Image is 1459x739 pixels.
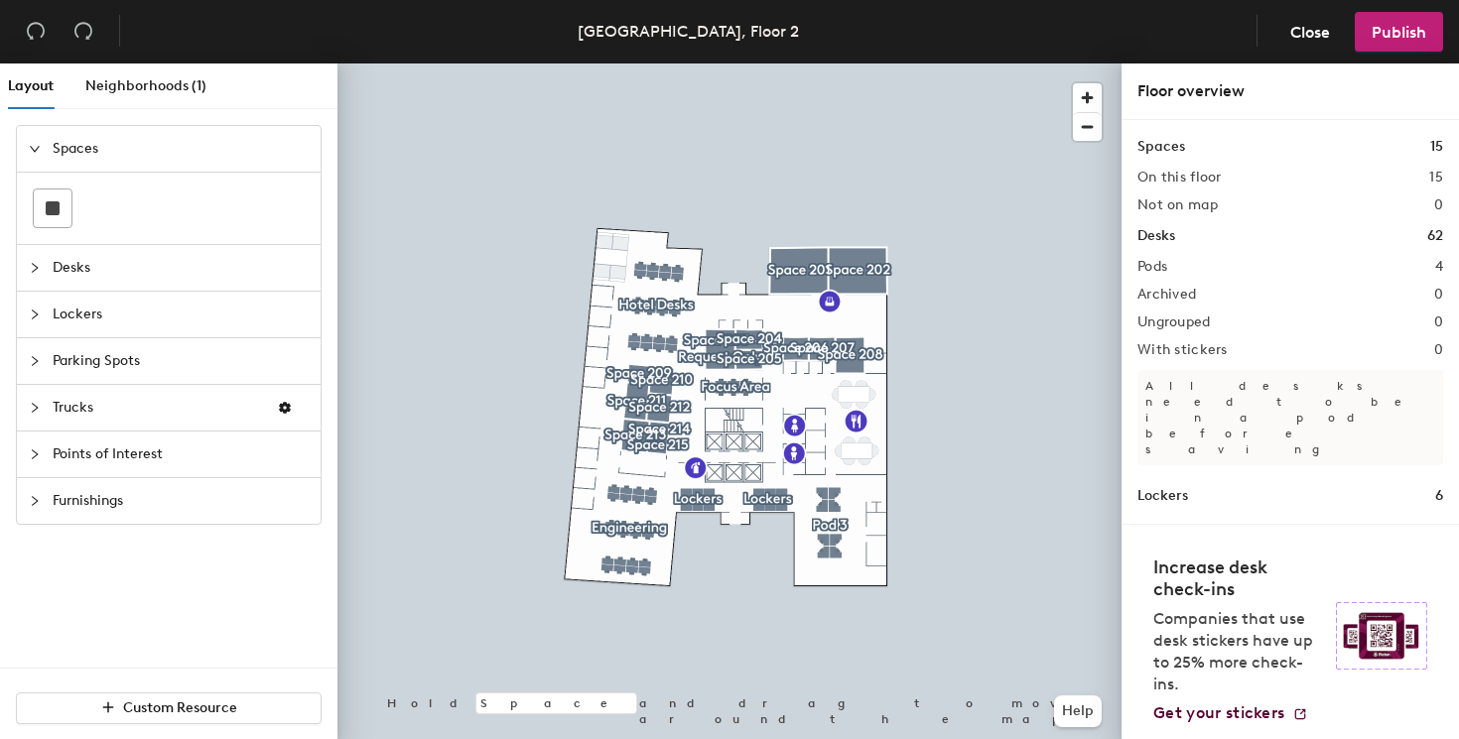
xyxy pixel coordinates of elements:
[1290,23,1330,42] span: Close
[1434,519,1443,541] h1: 0
[1137,370,1443,465] p: All desks need to be in a pod before saving
[29,355,41,367] span: collapsed
[1153,608,1324,695] p: Companies that use desk stickers have up to 25% more check-ins.
[1137,485,1188,507] h1: Lockers
[1153,703,1308,723] a: Get your stickers
[1434,314,1443,330] h2: 0
[1434,342,1443,358] h2: 0
[29,262,41,274] span: collapsed
[1137,519,1228,541] h1: Parking spots
[29,143,41,155] span: expanded
[53,338,309,384] span: Parking Spots
[53,431,309,477] span: Points of Interest
[123,699,237,716] span: Custom Resource
[1429,170,1443,185] h2: 15
[8,77,54,94] span: Layout
[1137,342,1228,358] h2: With stickers
[16,692,322,724] button: Custom Resource
[578,19,799,44] div: [GEOGRAPHIC_DATA], Floor 2
[1336,602,1427,670] img: Sticker logo
[1430,136,1443,158] h1: 15
[1435,485,1443,507] h1: 6
[85,77,206,94] span: Neighborhoods (1)
[53,292,309,337] span: Lockers
[1054,695,1102,727] button: Help
[1355,12,1443,52] button: Publish
[16,12,56,52] button: Undo (⌘ + Z)
[1137,170,1222,185] h2: On this floor
[1137,136,1185,158] h1: Spaces
[1137,259,1167,275] h2: Pods
[1137,197,1218,213] h2: Not on map
[1273,12,1347,52] button: Close
[53,478,309,524] span: Furnishings
[1434,287,1443,303] h2: 0
[29,308,41,320] span: collapsed
[1434,197,1443,213] h2: 0
[29,495,41,507] span: collapsed
[1137,225,1175,247] h1: Desks
[29,448,41,460] span: collapsed
[1137,314,1211,330] h2: Ungrouped
[1153,703,1284,722] span: Get your stickers
[1137,79,1443,103] div: Floor overview
[1137,287,1196,303] h2: Archived
[64,12,103,52] button: Redo (⌘ + ⇧ + Z)
[1435,259,1443,275] h2: 4
[1153,556,1324,600] h4: Increase desk check-ins
[53,245,309,291] span: Desks
[1427,225,1443,247] h1: 62
[53,126,309,172] span: Spaces
[53,385,261,431] span: Trucks
[1372,23,1426,42] span: Publish
[29,402,41,414] span: collapsed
